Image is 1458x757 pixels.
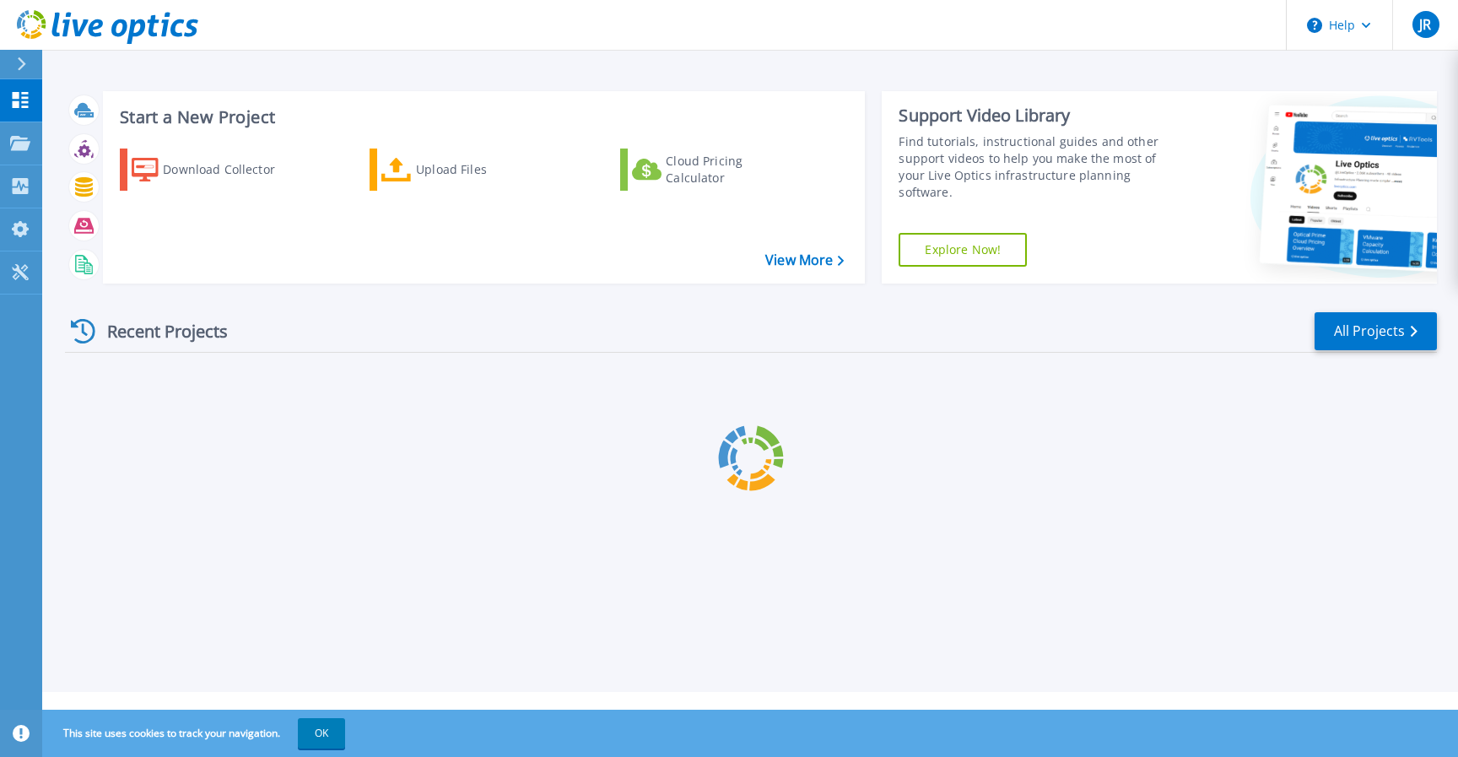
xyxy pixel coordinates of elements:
a: Cloud Pricing Calculator [620,149,808,191]
span: This site uses cookies to track your navigation. [46,718,345,749]
div: Download Collector [163,153,298,187]
a: Download Collector [120,149,308,191]
div: Find tutorials, instructional guides and other support videos to help you make the most of your L... [899,133,1180,201]
span: JR [1419,18,1431,31]
a: Upload Files [370,149,558,191]
h3: Start a New Project [120,108,844,127]
a: View More [765,252,844,268]
div: Cloud Pricing Calculator [666,153,801,187]
a: All Projects [1315,312,1437,350]
div: Recent Projects [65,311,251,352]
div: Support Video Library [899,105,1180,127]
a: Explore Now! [899,233,1027,267]
div: Upload Files [416,153,551,187]
button: OK [298,718,345,749]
